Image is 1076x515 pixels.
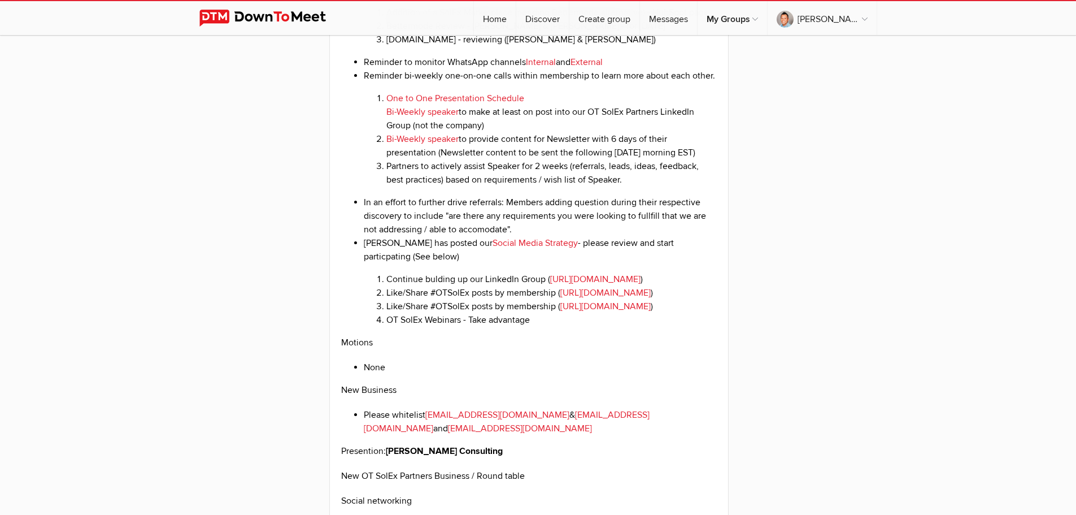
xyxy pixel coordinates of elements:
li: Partners to actively assist Speaker for 2 weeks (referrals, leads, ideas, feedback, best practice... [386,159,717,187]
li: Reminder to monitor WhatsApp channels and [364,55,717,69]
a: Social Media Strategy [493,237,578,249]
li: OT SolEx Webinars - Take advantage [386,313,717,327]
li: Continue bulding up our LinkedIn Group ( ) [386,272,717,286]
a: Create group [569,1,639,35]
li: Please whitelist & and [364,408,717,435]
p: Motions [341,336,717,349]
li: Reminder bi-weekly one-on-one calls within membership to learn more about each other. [364,69,717,187]
a: [URL][DOMAIN_NAME] [560,287,651,298]
li: to provide content for Newsletter with 6 days of their presentation (Newsletter content to be sen... [386,132,717,159]
p: Presention: [341,444,717,458]
li: In an effort to further drive referrals: Members adding question during their respective discover... [364,196,717,236]
p: Social networking [341,494,717,508]
p: New Business [341,383,717,397]
a: [URL][DOMAIN_NAME] [550,274,641,285]
li: None [364,361,717,374]
a: [PERSON_NAME], [PERSON_NAME] Consulting [768,1,877,35]
li: Like/Share #OTSolEx posts by membership ( ) [386,300,717,313]
a: Home [474,1,516,35]
a: Bi-Weekly speaker [386,106,459,118]
a: [EMAIL_ADDRESS][DOMAIN_NAME] [425,409,569,421]
li: [PERSON_NAME] has posted our - please review and start particpating (See below) [364,236,717,327]
img: DownToMeet [199,10,343,27]
a: Discover [516,1,569,35]
a: Bi-Weekly speaker [386,133,459,145]
a: My Groups [698,1,767,35]
a: [EMAIL_ADDRESS][DOMAIN_NAME] [364,409,650,434]
a: [EMAIL_ADDRESS][DOMAIN_NAME] [448,423,592,434]
a: External [570,57,603,68]
a: Messages [640,1,697,35]
p: New OT SolEx Partners Business / Round table [341,469,717,483]
a: [URL][DOMAIN_NAME] [560,301,651,312]
li: [DOMAIN_NAME] - reviewing ([PERSON_NAME] & [PERSON_NAME]) [386,33,717,46]
li: Like/Share #OTSolEx posts by membership ( ) [386,286,717,300]
li: to make at least on post into our OT SolEx Partners LinkedIn Group (not the company) [386,92,717,132]
strong: [PERSON_NAME] Consulting [386,445,503,457]
a: Internal [526,57,556,68]
a: One to One Presentation Schedule [386,93,524,104]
